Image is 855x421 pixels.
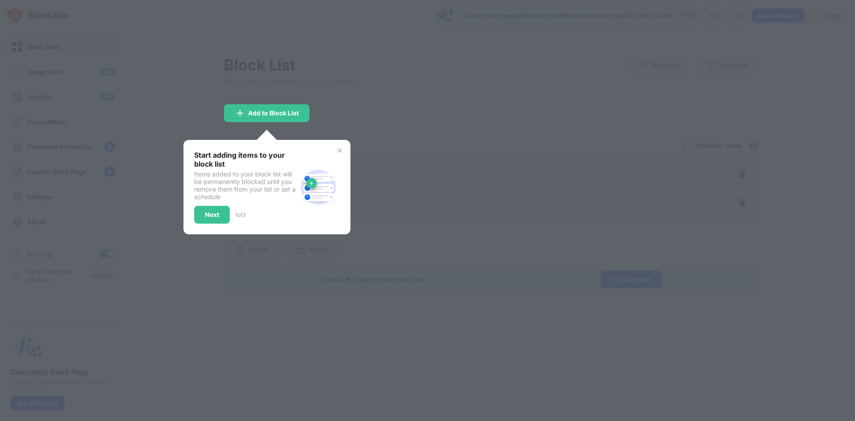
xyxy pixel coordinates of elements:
div: Items added to your block list will be permanently blocked until you remove them from your list o... [194,170,297,200]
img: x-button.svg [336,147,343,154]
img: block-site.svg [297,166,340,208]
div: Next [205,211,219,218]
div: 1 of 3 [235,212,245,218]
div: Add to Block List [248,110,299,117]
div: Start adding items to your block list [194,151,297,168]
